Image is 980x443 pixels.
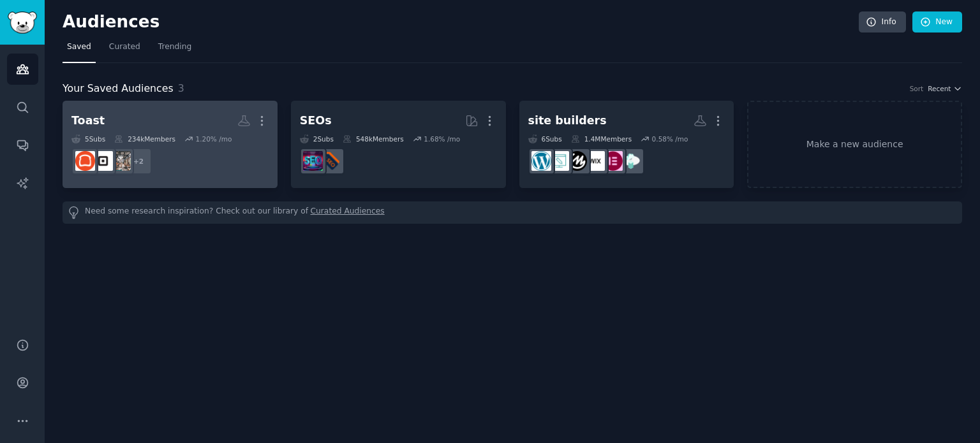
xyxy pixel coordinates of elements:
[178,82,184,94] span: 3
[300,113,332,129] div: SEOs
[928,84,962,93] button: Recent
[603,151,623,171] img: elementor
[928,84,951,93] span: Recent
[154,37,196,63] a: Trending
[125,148,152,175] div: + 2
[63,12,859,33] h2: Audiences
[519,101,734,188] a: site builders6Subs1.4MMembers0.58% /mowebhostingelementorWIXWebsite_buildersweb_designWordpress
[585,151,605,171] img: WIX
[859,11,906,33] a: Info
[71,134,105,143] div: 5 Sub s
[114,134,175,143] div: 234k Members
[300,134,334,143] div: 2 Sub s
[652,134,688,143] div: 0.58 % /mo
[571,134,632,143] div: 1.4M Members
[67,41,91,53] span: Saved
[621,151,641,171] img: webhosting
[343,134,404,143] div: 548k Members
[75,151,95,171] img: ToastPOS
[109,41,140,53] span: Curated
[424,134,460,143] div: 1.68 % /mo
[549,151,569,171] img: web_design
[910,84,924,93] div: Sort
[8,11,37,34] img: GummySearch logo
[912,11,962,33] a: New
[111,151,131,171] img: restaurantowners
[93,151,113,171] img: SquarePOS_Users
[63,81,174,97] span: Your Saved Audiences
[158,41,191,53] span: Trending
[303,151,323,171] img: SEO
[195,134,232,143] div: 1.20 % /mo
[291,101,506,188] a: SEOs2Subs548kMembers1.68% /mobigseoSEO
[105,37,145,63] a: Curated
[63,101,278,188] a: Toast5Subs234kMembers1.20% /mo+2restaurantownersSquarePOS_UsersToastPOS
[63,201,962,224] div: Need some research inspiration? Check out our library of
[311,206,385,219] a: Curated Audiences
[567,151,587,171] img: Website_builders
[528,134,562,143] div: 6 Sub s
[747,101,962,188] a: Make a new audience
[531,151,551,171] img: Wordpress
[63,37,96,63] a: Saved
[321,151,341,171] img: bigseo
[71,113,105,129] div: Toast
[528,113,607,129] div: site builders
